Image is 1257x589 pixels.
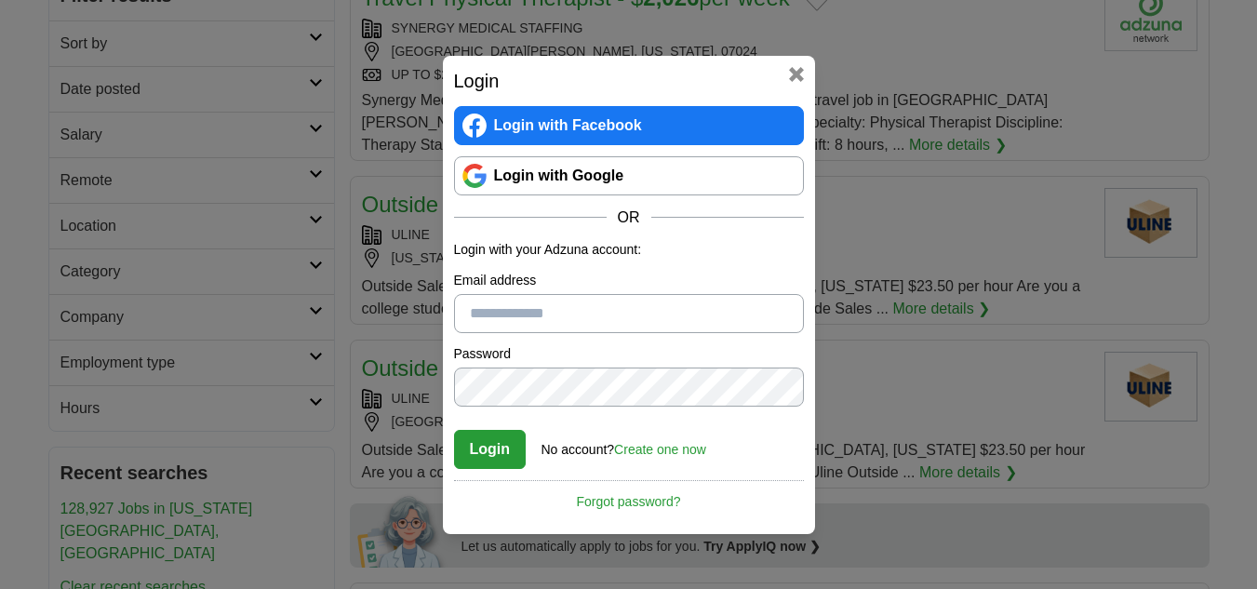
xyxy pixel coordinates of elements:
[454,430,527,469] button: Login
[454,67,804,95] h2: Login
[542,429,706,460] div: No account?
[454,156,804,195] a: Login with Google
[454,480,804,512] a: Forgot password?
[614,442,706,457] a: Create one now
[607,207,651,229] span: OR
[454,271,804,290] label: Email address
[454,240,804,260] p: Login with your Adzuna account:
[454,106,804,145] a: Login with Facebook
[454,344,804,364] label: Password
